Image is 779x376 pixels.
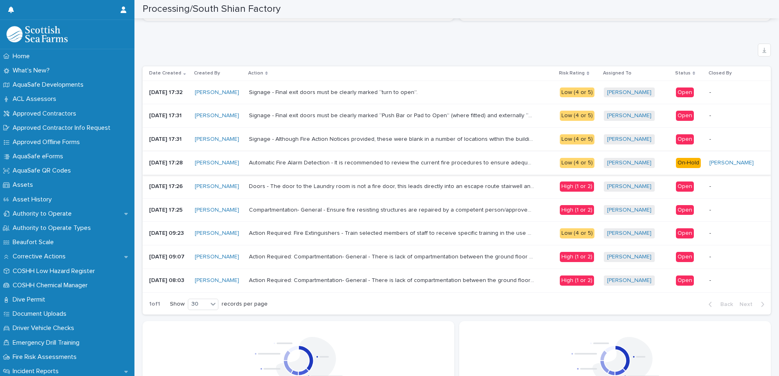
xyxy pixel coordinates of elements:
[249,205,536,214] p: Compartmentation- General - Ensure fire resisting structures are repaired by a competent person/a...
[9,339,86,347] p: Emergency Drill Training
[7,26,68,42] img: bPIBxiqnSb2ggTQWdOVV
[676,111,694,121] div: Open
[607,207,651,214] a: [PERSON_NAME]
[709,136,758,143] p: -
[9,138,86,146] p: Approved Offline Forms
[194,69,220,78] p: Created By
[9,310,73,318] p: Document Uploads
[170,301,185,308] p: Show
[607,89,651,96] a: [PERSON_NAME]
[607,230,651,237] a: [PERSON_NAME]
[560,228,594,238] div: Low (4 or 5)
[607,277,651,284] a: [PERSON_NAME]
[149,254,188,260] p: [DATE] 09:07
[248,69,263,78] p: Action
[736,301,771,308] button: Next
[676,228,694,238] div: Open
[607,160,651,166] a: [PERSON_NAME]
[9,110,83,118] p: Approved Contractors
[249,228,536,237] p: Action Required: Fire Extinguishers - Train selected members of staff to receive specific trainin...
[149,136,188,143] p: [DATE] 17:31
[709,277,758,284] p: -
[143,269,771,293] tr: [DATE] 08:03[PERSON_NAME] Action Required: Compartmentation- General - There is lack of compartme...
[143,245,771,269] tr: [DATE] 09:07[PERSON_NAME] Action Required: Compartmentation- General - There is lack of ompartmen...
[676,134,694,144] div: Open
[195,112,239,119] a: [PERSON_NAME]
[149,160,188,166] p: [DATE] 17:28
[9,253,72,260] p: Corrective Actions
[559,69,585,78] p: Risk Rating
[9,353,83,361] p: Fire Risk Assessments
[195,254,239,260] a: [PERSON_NAME]
[709,112,758,119] p: -
[676,158,701,168] div: On-Hold
[607,254,651,260] a: [PERSON_NAME]
[675,69,691,78] p: Status
[195,183,239,190] a: [PERSON_NAME]
[249,275,536,284] p: Action Required: Compartmentation- General - There is lack of compartmentation between the ground...
[560,181,594,192] div: High (1 or 2)
[560,275,594,286] div: High (1 or 2)
[249,181,536,190] p: Doors - The door to the Laundry room is not a fire door, this leads directly into an escape route...
[709,254,758,260] p: -
[702,301,736,308] button: Back
[676,205,694,215] div: Open
[249,87,419,96] p: Signage - Final exit doors must be clearly marked “turn to open”.
[709,230,758,237] p: -
[9,282,94,289] p: COSHH Chemical Manager
[9,238,60,246] p: Beaufort Scale
[195,160,239,166] a: [PERSON_NAME]
[249,111,536,119] p: Signage - Final exit doors must be clearly marked “Push Bar or Pad to Open” (where fitted) and ex...
[676,181,694,192] div: Open
[709,89,758,96] p: -
[9,153,70,160] p: AquaSafe eForms
[9,67,56,74] p: What's New?
[739,302,757,307] span: Next
[9,210,78,218] p: Authority to Operate
[676,252,694,262] div: Open
[195,230,239,237] a: [PERSON_NAME]
[143,128,771,151] tr: [DATE] 17:31[PERSON_NAME] Signage - Although Fire Action Notices provided, these were blank in a ...
[607,112,651,119] a: [PERSON_NAME]
[143,294,167,314] p: 1 of 1
[676,87,694,98] div: Open
[143,222,771,245] tr: [DATE] 09:23[PERSON_NAME] Action Required: Fire Extinguishers - Train selected members of staff t...
[249,134,536,143] p: Signage - Although Fire Action Notices provided, these were blank in a number of locations within...
[143,175,771,198] tr: [DATE] 17:26[PERSON_NAME] Doors - The door to the Laundry room is not a fire door, this leads dir...
[560,158,594,168] div: Low (4 or 5)
[143,151,771,175] tr: [DATE] 17:28[PERSON_NAME] Automatic Fire Alarm Detection - It is recommended to review the curren...
[195,136,239,143] a: [PERSON_NAME]
[9,324,81,332] p: Driver Vehicle Checks
[560,252,594,262] div: High (1 or 2)
[607,136,651,143] a: [PERSON_NAME]
[676,275,694,286] div: Open
[9,367,65,375] p: Incident Reports
[9,181,40,189] p: Assets
[607,183,651,190] a: [PERSON_NAME]
[188,300,208,308] div: 30
[9,296,52,304] p: Dive Permit
[149,207,188,214] p: [DATE] 17:25
[149,277,188,284] p: [DATE] 08:03
[603,69,632,78] p: Assigned To
[195,89,239,96] a: [PERSON_NAME]
[560,111,594,121] div: Low (4 or 5)
[9,81,90,89] p: AquaSafe Developments
[560,134,594,144] div: Low (4 or 5)
[195,207,239,214] a: [PERSON_NAME]
[9,196,58,203] p: Asset History
[560,87,594,98] div: Low (4 or 5)
[143,198,771,222] tr: [DATE] 17:25[PERSON_NAME] Compartmentation- General - Ensure fire resisting structures are repair...
[143,104,771,128] tr: [DATE] 17:31[PERSON_NAME] Signage - Final exit doors must be clearly marked “Push Bar or Pad to O...
[149,230,188,237] p: [DATE] 09:23
[709,207,758,214] p: -
[9,167,77,175] p: AquaSafe QR Codes
[143,3,281,15] h2: Processing/South Shian Factory
[709,69,732,78] p: Closed By
[149,89,188,96] p: [DATE] 17:32
[9,124,117,132] p: Approved Contractor Info Request
[9,95,63,103] p: ACL Assessors
[709,183,758,190] p: -
[9,267,101,275] p: COSHH Low Hazard Register
[9,224,97,232] p: Authority to Operate Types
